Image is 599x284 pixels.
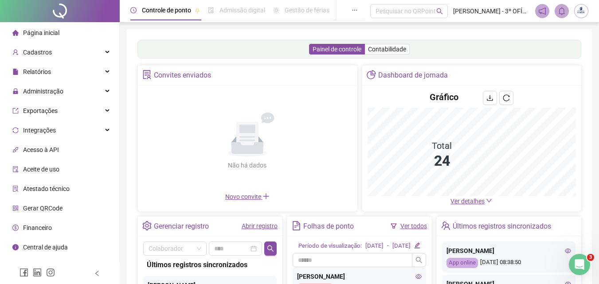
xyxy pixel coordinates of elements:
span: Acesso à API [23,146,59,153]
div: [PERSON_NAME] [297,272,422,281]
span: Gerar QRCode [23,205,63,212]
span: search [436,8,443,15]
iframe: Intercom live chat [569,254,590,275]
span: team [441,221,450,230]
span: file [12,69,19,75]
a: Abrir registro [242,222,278,230]
span: 3 [587,254,594,261]
span: [PERSON_NAME] - 3º OFÍCIO DE [GEOGRAPHIC_DATA] [453,6,530,16]
span: search [267,245,274,252]
div: Convites enviados [154,68,211,83]
span: Integrações [23,127,56,134]
span: search [415,257,423,264]
span: down [486,198,492,204]
span: setting [142,221,152,230]
span: Controle de ponto [142,7,191,14]
span: Painel de controle [313,46,361,53]
div: Dashboard de jornada [378,68,448,83]
span: Aceite de uso [23,166,59,173]
span: qrcode [12,205,19,211]
span: Central de ajuda [23,244,68,251]
span: audit [12,166,19,172]
div: [PERSON_NAME] [446,246,571,256]
span: info-circle [12,244,19,250]
span: Ver detalhes [450,198,485,205]
span: file-done [208,7,214,13]
span: notification [538,7,546,15]
div: [DATE] [392,241,411,251]
span: eye [415,273,422,280]
span: Financeiro [23,224,52,231]
span: dollar [12,225,19,231]
span: lock [12,88,19,94]
span: ellipsis [352,7,358,13]
span: clock-circle [130,7,137,13]
span: eye [565,248,571,254]
span: download [486,94,493,101]
div: Gerenciar registro [154,219,209,234]
div: Período de visualização: [298,241,362,251]
span: sync [12,127,19,133]
div: Últimos registros sincronizados [453,219,551,234]
div: Não há dados [207,160,288,170]
span: bell [558,7,566,15]
img: 79381 [575,4,588,18]
span: Administração [23,88,63,95]
span: pushpin [195,8,200,13]
span: pie-chart [367,70,376,79]
span: Atestado técnico [23,185,70,192]
span: Contabilidade [368,46,406,53]
a: Ver detalhes down [450,198,492,205]
span: left [94,270,100,276]
span: Admissão digital [219,7,265,14]
span: Página inicial [23,29,59,36]
span: facebook [20,268,28,277]
span: plus [262,193,270,200]
div: Últimos registros sincronizados [147,259,273,270]
span: export [12,108,19,114]
span: user-add [12,49,19,55]
span: Relatórios [23,68,51,75]
span: file-text [292,221,301,230]
h4: Gráfico [430,91,458,103]
span: Gestão de férias [285,7,329,14]
span: reload [503,94,510,101]
span: solution [142,70,152,79]
span: Exportações [23,107,58,114]
a: Ver todos [400,222,427,230]
span: linkedin [33,268,42,277]
div: - [387,241,389,251]
span: home [12,30,19,36]
span: edit [414,242,420,248]
div: App online [446,258,478,268]
div: [DATE] [365,241,384,251]
div: Folhas de ponto [303,219,354,234]
span: Novo convite [225,193,270,200]
span: instagram [46,268,55,277]
div: [DATE] 08:38:50 [446,258,571,268]
span: api [12,147,19,153]
span: filter [391,223,397,229]
span: sun [273,7,279,13]
span: Cadastros [23,49,52,56]
span: solution [12,186,19,192]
